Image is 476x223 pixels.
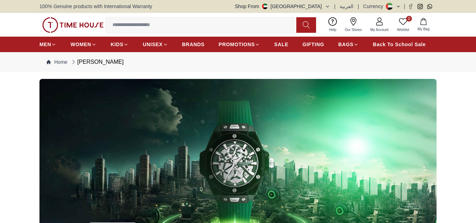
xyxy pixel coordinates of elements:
span: GIFTING [302,41,324,48]
a: SALE [274,38,288,51]
span: PROMOTIONS [219,41,255,48]
span: | [358,3,359,10]
span: Wishlist [394,27,412,32]
a: Home [47,58,67,66]
a: Facebook [408,4,413,9]
span: My Account [367,27,391,32]
span: BAGS [338,41,353,48]
span: My Bag [415,26,432,32]
a: KIDS [111,38,129,51]
span: Our Stores [342,27,365,32]
span: MEN [39,41,51,48]
img: ... [42,17,104,33]
span: 100% Genuine products with International Warranty [39,3,152,10]
span: BRANDS [182,41,205,48]
span: Back To School Sale [373,41,426,48]
a: Instagram [418,4,423,9]
span: 0 [406,16,412,21]
img: United Arab Emirates [262,4,268,9]
a: UNISEX [143,38,168,51]
button: Shop From[GEOGRAPHIC_DATA] [235,3,330,10]
div: [PERSON_NAME] [70,58,124,66]
span: | [334,3,336,10]
a: Help [325,16,341,34]
div: Currency [363,3,386,10]
span: | [404,3,405,10]
a: WOMEN [70,38,97,51]
nav: Breadcrumb [39,52,437,72]
a: Back To School Sale [373,38,426,51]
a: GIFTING [302,38,324,51]
span: KIDS [111,41,123,48]
a: BRANDS [182,38,205,51]
span: WOMEN [70,41,91,48]
span: SALE [274,41,288,48]
a: 0Wishlist [393,16,413,34]
button: My Bag [413,17,434,33]
a: PROMOTIONS [219,38,260,51]
span: UNISEX [143,41,162,48]
span: Help [326,27,339,32]
button: العربية [340,3,353,10]
a: Our Stores [341,16,366,34]
a: Whatsapp [427,4,432,9]
a: BAGS [338,38,359,51]
a: MEN [39,38,56,51]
